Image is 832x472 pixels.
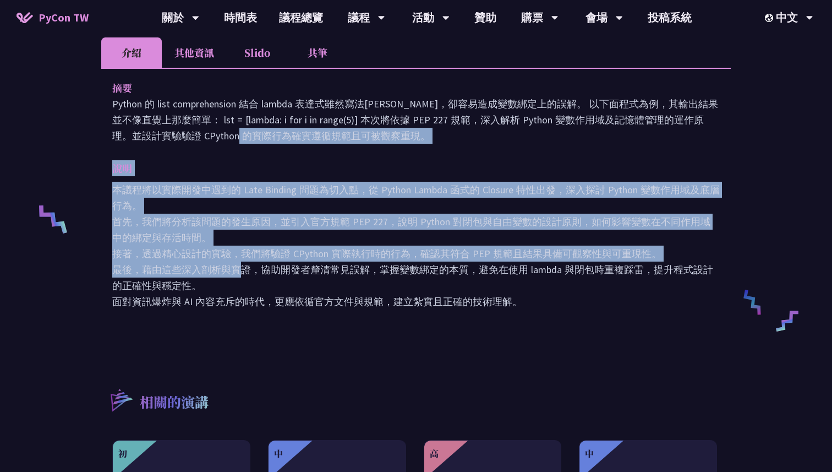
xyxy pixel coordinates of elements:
li: Slido [227,37,287,68]
li: 共筆 [287,37,348,68]
div: 中 [274,447,283,460]
p: 說明 [112,160,698,176]
li: 介紹 [101,37,162,68]
img: Home icon of PyCon TW 2025 [17,12,33,23]
a: PyCon TW [6,4,100,31]
p: 摘要 [112,80,698,96]
div: 高 [430,447,439,460]
img: r3.8d01567.svg [94,373,147,426]
span: PyCon TW [39,9,89,26]
div: 初 [118,447,127,460]
li: 其他資訊 [162,37,227,68]
img: Locale Icon [765,14,776,22]
p: 本議程將以實際開發中遇到的 Late Binding 問題為切入點，從 Python Lambda 函式的 Closure 特性出發，深入探討 Python 變數作用域及底層行為。 首先，我們將... [112,182,720,310]
p: Python 的 list comprehension 結合 lambda 表達式雖然寫法[PERSON_NAME]，卻容易造成變數綁定上的誤解。 以下面程式為例，其輸出結果並不像直覺上那麼簡單... [112,96,720,144]
p: 相關的演講 [140,392,209,414]
div: 中 [585,447,594,460]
